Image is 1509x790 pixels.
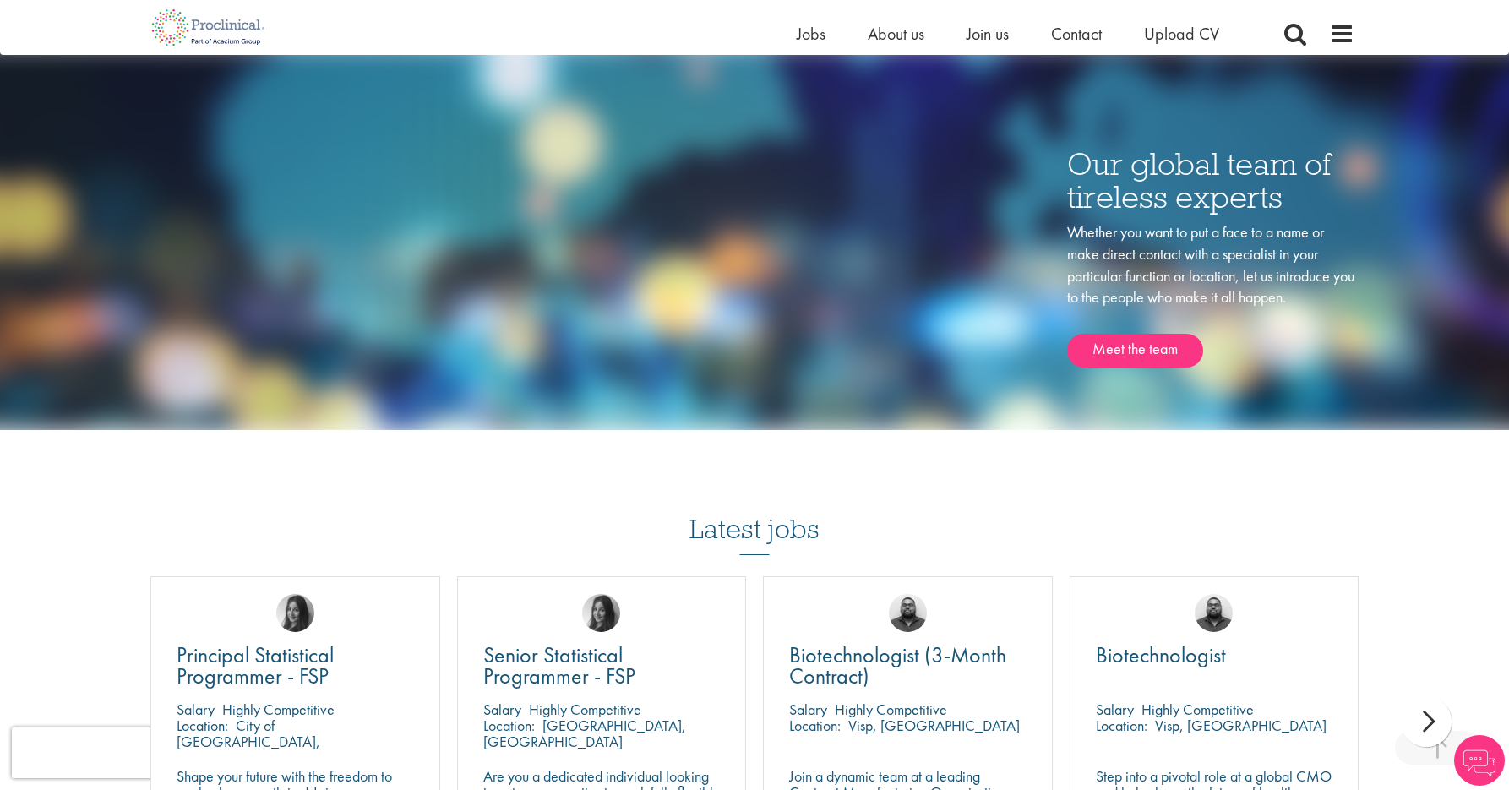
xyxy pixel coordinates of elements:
span: Biotechnologist [1096,640,1226,669]
span: Salary [789,700,827,719]
a: Meet the team [1067,334,1203,368]
div: next [1401,696,1452,747]
iframe: reCAPTCHA [12,727,228,778]
a: Upload CV [1144,23,1219,45]
p: Highly Competitive [529,700,641,719]
span: Location: [483,716,535,735]
span: Biotechnologist (3-Month Contract) [789,640,1006,690]
p: Highly Competitive [1141,700,1254,719]
p: Visp, [GEOGRAPHIC_DATA] [848,716,1020,735]
img: Heidi Hennigan [276,594,314,632]
img: Ashley Bennett [889,594,927,632]
img: Ashley Bennett [1195,594,1233,632]
div: Whether you want to put a face to a name or make direct contact with a specialist in your particu... [1067,221,1354,368]
a: Join us [967,23,1009,45]
img: Heidi Hennigan [582,594,620,632]
a: Senior Statistical Programmer - FSP [483,645,721,687]
p: Highly Competitive [222,700,335,719]
h3: Latest jobs [689,472,820,555]
p: Highly Competitive [835,700,947,719]
a: Contact [1051,23,1102,45]
span: Principal Statistical Programmer - FSP [177,640,334,690]
a: Principal Statistical Programmer - FSP [177,645,414,687]
span: Senior Statistical Programmer - FSP [483,640,635,690]
p: City of [GEOGRAPHIC_DATA], [GEOGRAPHIC_DATA] [177,716,320,767]
span: Salary [483,700,521,719]
span: Salary [177,700,215,719]
span: Salary [1096,700,1134,719]
span: Location: [177,716,228,735]
a: About us [868,23,924,45]
h3: Our global team of tireless experts [1067,148,1354,213]
span: Location: [1096,716,1147,735]
a: Biotechnologist (3-Month Contract) [789,645,1027,687]
a: Jobs [797,23,825,45]
p: Visp, [GEOGRAPHIC_DATA] [1155,716,1327,735]
img: Chatbot [1454,735,1505,786]
span: Location: [789,716,841,735]
a: Biotechnologist [1096,645,1333,666]
p: [GEOGRAPHIC_DATA], [GEOGRAPHIC_DATA] [483,716,686,751]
